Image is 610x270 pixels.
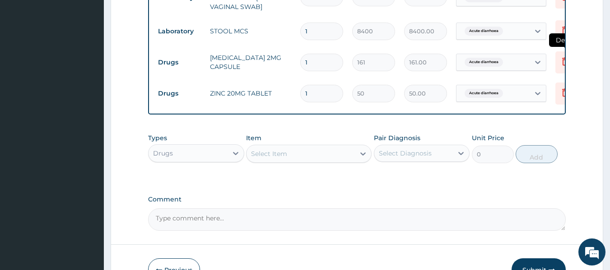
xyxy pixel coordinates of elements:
[153,149,173,158] div: Drugs
[205,84,296,102] td: ZINC 20MG TABLET
[17,45,37,68] img: d_794563401_company_1708531726252_794563401
[472,133,504,142] label: Unit Price
[52,79,125,170] span: We're online!
[205,49,296,76] td: [MEDICAL_DATA] 2MG CAPSULE
[549,33,583,47] span: Delete
[148,5,170,26] div: Minimize live chat window
[465,89,503,98] span: Acute diarrhoea
[465,58,503,67] span: Acute diarrhoea
[148,134,167,142] label: Types
[154,23,205,40] td: Laboratory
[47,50,152,62] div: Chat with us now
[154,54,205,71] td: Drugs
[205,22,296,40] td: STOOL MCS
[251,149,287,158] div: Select Item
[148,196,566,203] label: Comment
[246,133,261,142] label: Item
[374,133,420,142] label: Pair Diagnosis
[379,149,432,158] div: Select Diagnosis
[516,145,558,163] button: Add
[465,27,503,36] span: Acute diarrhoea
[5,177,172,208] textarea: Type your message and hit 'Enter'
[154,85,205,102] td: Drugs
